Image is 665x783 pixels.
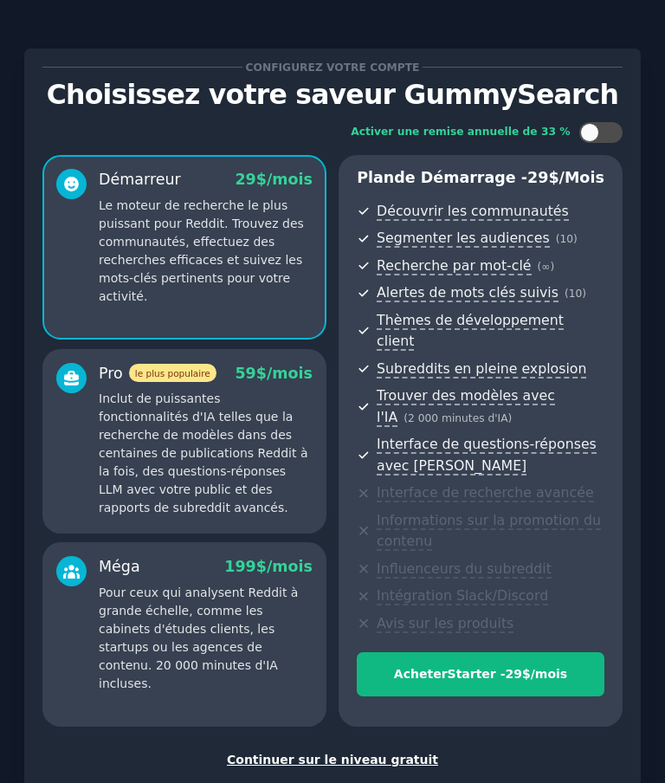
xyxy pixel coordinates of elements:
[559,233,573,245] font: 10
[538,261,542,273] font: (
[235,365,255,382] font: 59
[377,615,513,631] font: Avis sur les produits
[508,412,513,424] font: )
[351,126,570,138] font: Activer une remise annuelle de 33 %
[573,233,578,245] font: )
[377,230,550,246] font: Segmenter les audiences
[99,365,123,382] font: Pro
[267,365,313,382] font: /mois
[246,61,420,74] font: Configurez votre compte
[377,257,531,274] font: Recherche par mot-clé
[227,753,438,767] font: Continuer sur le niveau gratuit
[99,558,140,575] font: Méga
[377,387,555,425] font: Trouver des modèles avec l'IA
[267,558,313,575] font: /mois
[135,368,210,379] font: le plus populaire
[256,365,267,382] font: $
[541,261,550,273] font: ∞
[235,171,255,188] font: 29
[551,261,555,273] font: )
[377,436,597,474] font: Interface de questions-réponses avec [PERSON_NAME]
[522,667,531,681] font: $
[556,233,560,245] font: (
[357,652,604,696] button: AcheterStarter -29$/mois
[569,288,583,300] font: 10
[47,79,618,110] font: Choisissez votre saveur GummySearch
[256,171,267,188] font: $
[377,484,593,501] font: Interface de recherche avancée
[267,171,313,188] font: /mois
[377,360,586,377] font: Subreddits en pleine explosion
[565,288,569,300] font: (
[99,391,307,514] font: Inclut de puissantes fonctionnalités d'IA telles que la recherche de modèles dans des centaines d...
[99,586,298,690] font: Pour ceux qui analysent Reddit à grande échelle, comme les cabinets d'études clients, les startup...
[404,412,408,424] font: (
[377,512,601,550] font: Informations sur la promotion du contenu
[256,558,267,575] font: $
[377,312,564,350] font: Thèmes de développement client
[377,284,558,301] font: Alertes de mots clés suivis
[377,587,548,604] font: Intégration Slack/Discord
[527,169,548,186] font: 29
[377,560,552,577] font: Influenceurs du subreddit
[394,667,448,681] font: Acheter
[357,169,394,186] font: Plan
[582,288,586,300] font: )
[99,198,304,303] font: Le moteur de recherche le plus puissant pour Reddit. Trouvez des communautés, effectuez des reche...
[531,667,567,681] font: /mois
[408,412,508,424] font: 2 000 minutes d'IA
[99,171,181,188] font: Démarreur
[394,169,527,186] font: de démarrage -
[448,667,506,681] font: Starter -
[505,667,521,681] font: 29
[548,169,558,186] font: $
[224,558,256,575] font: 199
[377,203,569,219] font: Découvrir les communautés
[559,169,604,186] font: /mois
